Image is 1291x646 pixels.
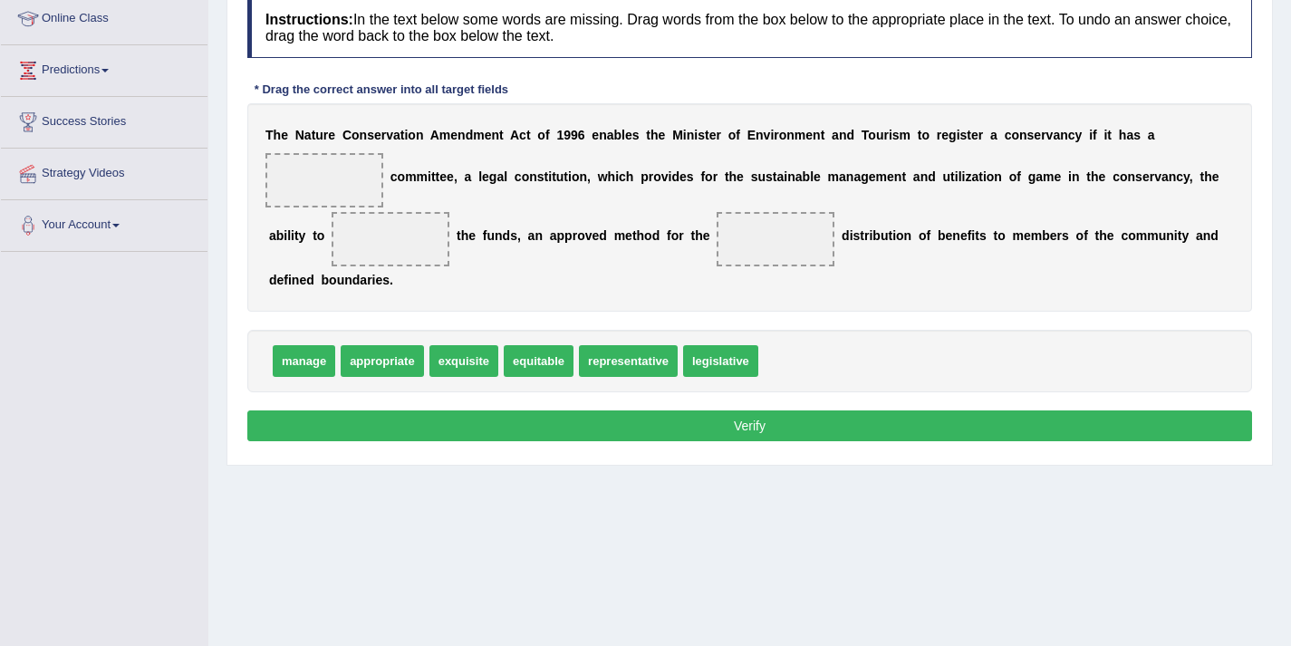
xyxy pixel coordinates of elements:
[997,228,1006,243] b: o
[928,169,936,184] b: d
[853,169,861,184] b: a
[766,169,773,184] b: s
[687,169,694,184] b: s
[943,169,951,184] b: u
[892,128,900,142] b: s
[626,169,634,184] b: h
[728,128,737,142] b: o
[393,128,400,142] b: a
[669,169,672,184] b: i
[641,169,649,184] b: p
[1041,128,1045,142] b: r
[1,149,207,194] a: Strategy Videos
[1,97,207,142] a: Success Stories
[950,169,955,184] b: t
[709,128,717,142] b: e
[703,228,710,243] b: e
[661,169,669,184] b: v
[1093,128,1097,142] b: f
[959,169,962,184] b: l
[291,228,294,243] b: i
[690,228,695,243] b: t
[550,228,557,243] b: a
[786,128,795,142] b: n
[299,228,306,243] b: y
[625,228,632,243] b: e
[1107,128,1112,142] b: t
[404,128,408,142] b: i
[535,228,543,243] b: n
[1034,128,1041,142] b: e
[978,128,983,142] b: r
[862,128,869,142] b: T
[700,169,705,184] b: f
[1176,169,1183,184] b: c
[653,169,661,184] b: o
[1068,169,1072,184] b: i
[585,228,593,243] b: v
[671,228,679,243] b: o
[496,169,504,184] b: a
[919,228,927,243] b: o
[398,169,406,184] b: o
[548,169,552,184] b: i
[491,128,499,142] b: n
[614,128,622,142] b: b
[458,128,466,142] b: n
[883,128,888,142] b: r
[736,128,740,142] b: f
[960,128,968,142] b: s
[592,228,599,243] b: e
[889,128,892,142] b: i
[679,169,687,184] b: e
[941,128,949,142] b: e
[805,128,813,142] b: e
[955,169,959,184] b: i
[983,169,987,184] b: i
[904,228,912,243] b: n
[975,228,979,243] b: t
[465,169,472,184] b: a
[725,169,729,184] b: t
[764,128,771,142] b: v
[1075,128,1083,142] b: y
[1053,128,1060,142] b: a
[381,128,386,142] b: r
[773,169,777,184] b: t
[247,410,1252,441] button: Verify
[965,169,971,184] b: z
[1119,128,1127,142] b: h
[544,169,549,184] b: t
[598,169,608,184] b: w
[504,169,507,184] b: l
[795,169,803,184] b: a
[828,169,839,184] b: m
[400,128,405,142] b: t
[839,169,846,184] b: a
[770,128,774,142] b: i
[777,169,785,184] b: a
[287,228,291,243] b: l
[1113,169,1120,184] b: c
[839,128,847,142] b: n
[428,169,431,184] b: i
[920,169,929,184] b: n
[1089,128,1093,142] b: i
[439,169,447,184] b: e
[672,128,683,142] b: M
[265,153,383,207] span: Drop target
[756,128,764,142] b: n
[1024,228,1031,243] b: e
[687,128,695,142] b: n
[577,228,585,243] b: o
[312,128,316,142] b: t
[869,228,872,243] b: i
[713,169,718,184] b: r
[784,169,787,184] b: i
[556,169,564,184] b: u
[716,128,720,142] b: r
[993,228,997,243] b: t
[1099,169,1106,184] b: e
[698,128,705,142] b: s
[971,169,978,184] b: a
